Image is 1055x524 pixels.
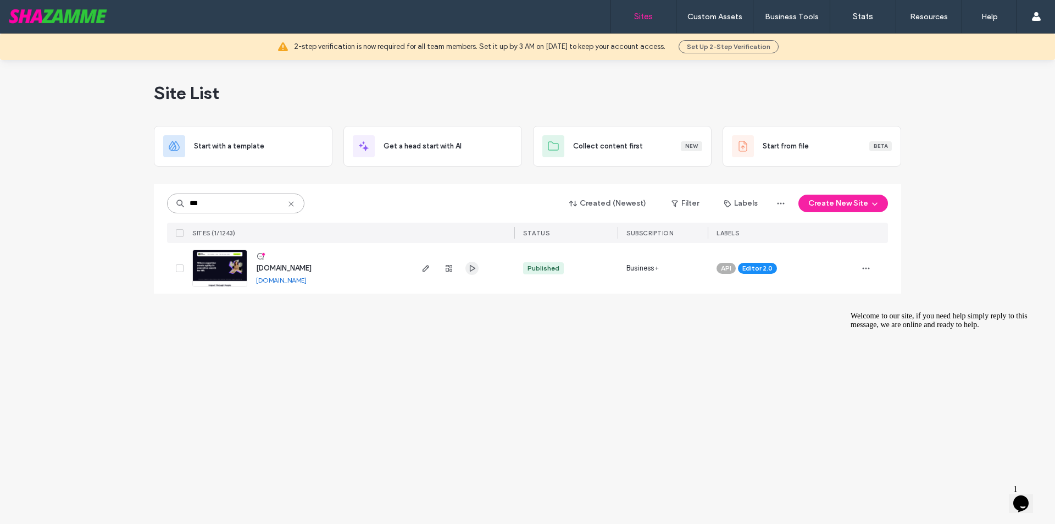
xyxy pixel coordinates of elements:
div: Published [527,263,559,273]
span: Collect content first [573,141,643,152]
span: Business+ [626,263,659,274]
span: 2-step verification is now required for all team members. Set it up by 3 AM on [DATE] to keep you... [294,41,665,52]
iframe: chat widget [846,307,1044,475]
button: Filter [660,195,710,212]
label: Sites [634,12,653,21]
span: LABELS [717,229,739,237]
span: Welcome to our site, if you need help simply reply to this message, we are online and ready to help. [4,4,181,21]
span: Start with a template [194,141,264,152]
a: [DOMAIN_NAME] [256,264,312,272]
label: Stats [853,12,873,21]
span: Get a head start with AI [384,141,462,152]
span: Start from file [763,141,809,152]
div: Beta [869,141,892,151]
button: Labels [714,195,768,212]
button: Create New Site [798,195,888,212]
button: Created (Newest) [560,195,656,212]
span: API [721,263,731,273]
label: Help [981,12,998,21]
span: Editor 2.0 [742,263,773,273]
label: Resources [910,12,948,21]
span: SUBSCRIPTION [626,229,673,237]
span: Site List [154,82,219,104]
label: Custom Assets [687,12,742,21]
div: Collect content firstNew [533,126,712,167]
button: Set Up 2-Step Verification [679,40,779,53]
iframe: chat widget [1009,480,1044,513]
div: New [681,141,702,151]
div: Get a head start with AI [343,126,522,167]
label: Business Tools [765,12,819,21]
span: SITES (1/1243) [192,229,235,237]
div: Start from fileBeta [723,126,901,167]
div: Start with a template [154,126,332,167]
div: Welcome to our site, if you need help simply reply to this message, we are online and ready to help. [4,4,202,22]
span: STATUS [523,229,549,237]
span: Help [25,8,47,18]
a: [DOMAIN_NAME] [256,276,307,284]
